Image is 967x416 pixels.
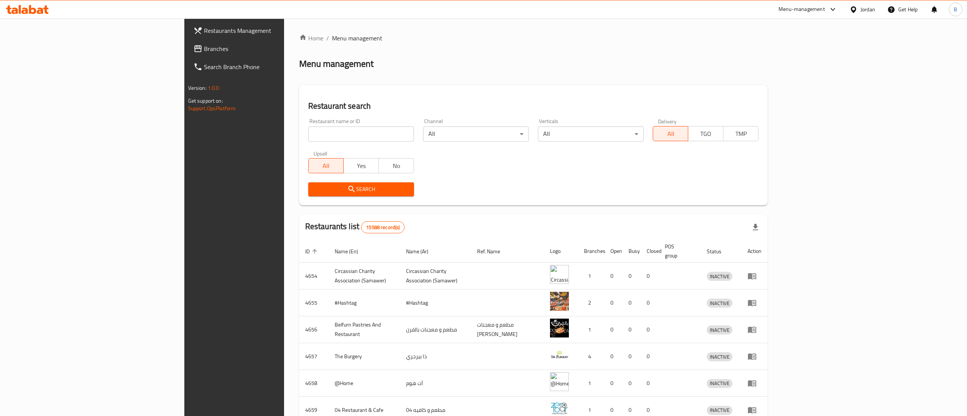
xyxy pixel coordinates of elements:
div: Export file [746,218,765,236]
th: Busy [623,240,641,263]
td: 0 [604,343,623,370]
span: Restaurants Management [204,26,340,35]
span: Name (En) [335,247,368,256]
div: Total records count [361,221,405,233]
td: #Hashtag [400,290,471,316]
td: 0 [641,290,659,316]
td: Belfurn Pastries And Restaurant [329,316,400,343]
img: Belfurn Pastries And Restaurant [550,319,569,337]
a: Branches [187,40,346,58]
a: Search Branch Phone [187,58,346,76]
span: INACTIVE [707,299,732,308]
td: 0 [623,290,641,316]
div: Menu [748,298,762,307]
button: No [378,158,414,173]
td: 4 [578,343,604,370]
button: Search [308,182,414,196]
td: 0 [623,316,641,343]
td: 0 [604,370,623,397]
label: Delivery [658,119,677,124]
td: 0 [641,316,659,343]
span: No [382,160,411,171]
a: Restaurants Management [187,22,346,40]
span: POS group [665,242,692,260]
label: Upsell [314,151,327,156]
td: 1 [578,263,604,290]
th: Logo [544,240,578,263]
input: Search for restaurant name or ID.. [308,126,414,142]
div: All [538,126,644,142]
span: B [954,5,957,14]
th: Branches [578,240,604,263]
img: ​Circassian ​Charity ​Association​ (Samawer) [550,265,569,284]
td: 0 [604,290,623,316]
span: Name (Ar) [406,247,438,256]
span: Search Branch Phone [204,62,340,71]
td: 0 [641,263,659,290]
img: The Burgery [550,345,569,364]
span: Status [707,247,731,256]
span: ID [305,247,320,256]
span: All [312,160,341,171]
span: All [656,128,685,139]
div: Menu [748,271,762,280]
div: INACTIVE [707,352,732,361]
span: Ref. Name [477,247,510,256]
td: ذا بيرجري [400,343,471,370]
td: 0 [623,263,641,290]
div: All [423,126,529,142]
th: Action [741,240,768,263]
button: All [308,158,344,173]
span: INACTIVE [707,406,732,414]
span: INACTIVE [707,353,732,361]
td: آت هوم [400,370,471,397]
div: Menu [748,352,762,361]
button: TMP [723,126,758,141]
span: Yes [347,160,376,171]
div: Menu [748,379,762,388]
span: Version: [188,83,207,93]
td: 0 [641,370,659,397]
td: 0 [604,316,623,343]
td: @Home [329,370,400,397]
div: Menu [748,405,762,414]
h2: Menu management [299,58,374,70]
td: #Hashtag [329,290,400,316]
td: 0 [623,343,641,370]
span: 15588 record(s) [361,224,404,231]
td: مطعم و معجنات بالفرن [400,316,471,343]
span: TGO [691,128,720,139]
td: 1 [578,370,604,397]
td: 0 [604,263,623,290]
button: TGO [688,126,723,141]
th: Closed [641,240,659,263]
span: 1.0.0 [208,83,219,93]
td: 0 [641,343,659,370]
button: All [653,126,688,141]
th: Open [604,240,623,263]
nav: breadcrumb [299,34,768,43]
h2: Restaurants list [305,221,405,233]
span: INACTIVE [707,379,732,388]
span: Branches [204,44,340,53]
span: Menu management [332,34,382,43]
div: Jordan [860,5,875,14]
td: 2 [578,290,604,316]
h2: Restaurant search [308,100,759,112]
div: Menu [748,325,762,334]
button: Yes [343,158,379,173]
span: INACTIVE [707,272,732,281]
a: Support.OpsPlatform [188,103,236,113]
div: Menu-management [779,5,825,14]
span: Get support on: [188,96,223,106]
td: ​Circassian ​Charity ​Association​ (Samawer) [400,263,471,290]
img: @Home [550,372,569,391]
span: INACTIVE [707,326,732,334]
td: مطعم و معجنات [PERSON_NAME] [471,316,544,343]
span: Search [314,185,408,194]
